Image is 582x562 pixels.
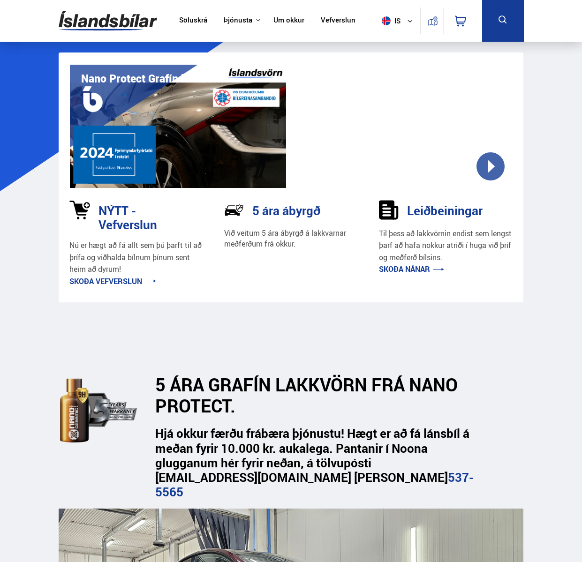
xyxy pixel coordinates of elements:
[252,203,320,217] h3: 5 ára ábyrgð
[179,16,207,26] a: Söluskrá
[382,16,391,25] img: svg+xml;base64,PHN2ZyB4bWxucz0iaHR0cDovL3d3dy53My5vcmcvMjAwMC9zdmciIHdpZHRoPSI1MTIiIGhlaWdodD0iNT...
[224,16,252,25] button: Þjónusta
[155,469,474,500] a: 537-5565
[155,425,474,500] strong: Hjá okkur færðu frábæra þjónustu! Hægt er að fá lánsbíl á meðan fyrir 10.000 kr. aukalega. Pantan...
[98,203,190,232] h3: NÝTT - Vefverslun
[155,374,466,416] h2: 5 ÁRA GRAFÍN LAKKVÖRN FRÁ NANO PROTECT.
[70,65,287,188] img: vI42ee_Copy_of_H.png
[407,203,483,217] h3: Leiðbeiningar
[321,16,355,26] a: Vefverslun
[379,200,399,220] img: sDldwouBCQTERH5k.svg
[378,7,420,35] button: is
[69,200,90,220] img: 1kVRZhkadjUD8HsE.svg
[69,240,203,276] p: Nú er hægt að fá allt sem þú þarft til að þrífa og viðhalda bílnum þínum sent heim að dyrum!
[224,228,357,249] p: Við veitum 5 ára ábyrgð á lakkvarnar meðferðum frá okkur.
[379,264,444,274] a: Skoða nánar
[273,16,304,26] a: Um okkur
[69,276,156,286] a: Skoða vefverslun
[59,6,157,36] img: G0Ugv5HjCgRt.svg
[379,228,512,264] p: Til þess að lakkvörnin endist sem lengst þarf að hafa nokkur atriði í huga við þrif og meðferð bí...
[81,72,224,85] h1: Nano Protect Grafín lakkvörn
[60,368,141,452] img: dEaiphv7RL974N41.svg
[224,200,244,220] img: NP-R9RrMhXQFCiaa.svg
[378,16,401,25] span: is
